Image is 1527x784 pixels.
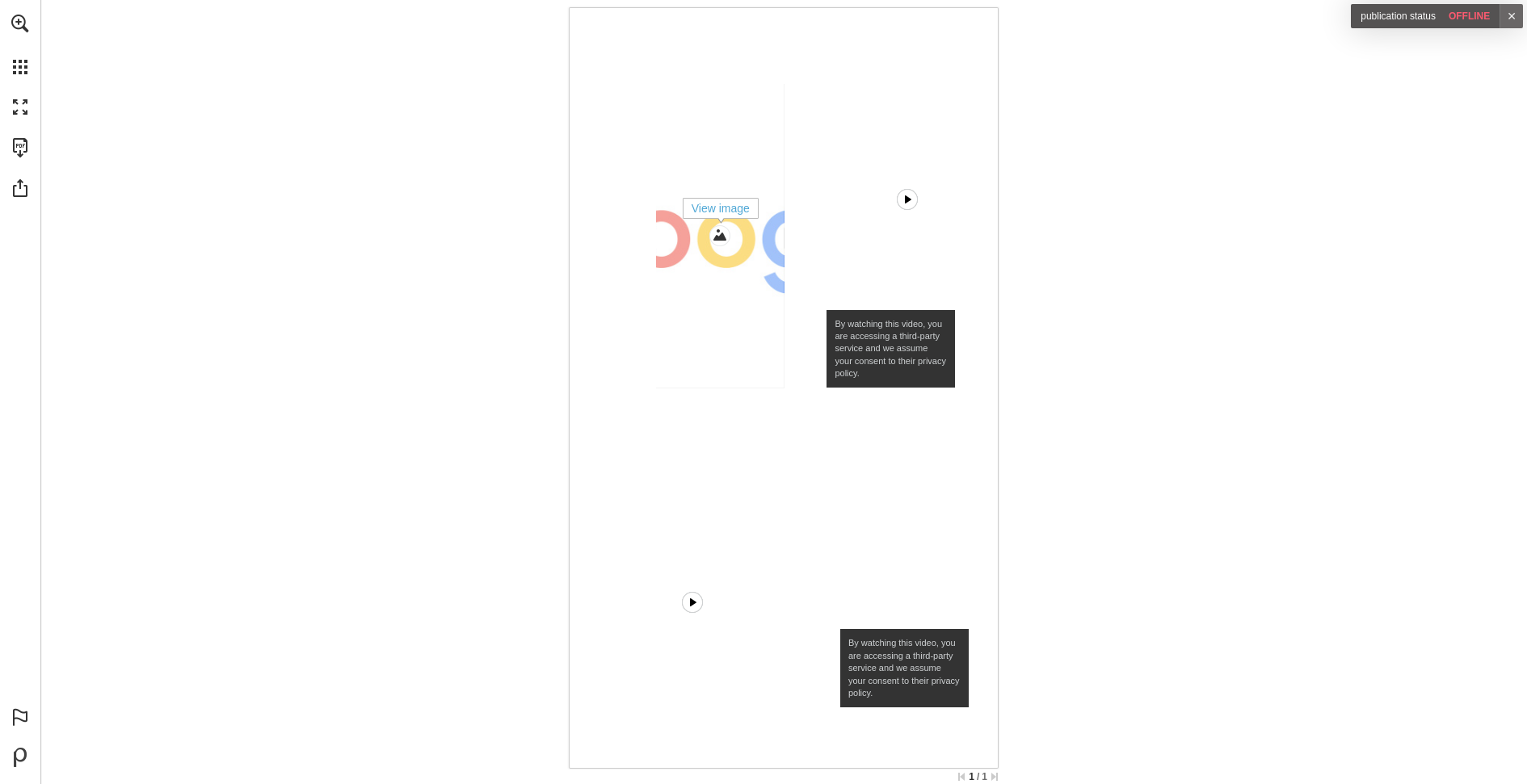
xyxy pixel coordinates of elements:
span: / [974,770,982,783]
a: Watch video [628,450,756,753]
a: Watch video [843,55,972,358]
a: ✕ [1500,4,1523,28]
iframe: Publitas's First Fully Remote Retreat [827,84,955,388]
span: Current page position is 1 of 1 [969,770,987,782]
span: 1 [982,770,987,783]
span: 1 [969,770,974,783]
div: offline [1351,4,1500,28]
a: View image [656,84,785,388]
a: Skip to the last page [991,773,998,781]
iframe: Publitas's First Fully Remote Retreat [840,404,969,707]
span: Publication Status [1361,10,1436,22]
section: Publication Content - int 3 group 1 - API Hotspots test [570,8,998,768]
a: Skip to the first page [958,773,965,781]
span: View image [683,198,759,219]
